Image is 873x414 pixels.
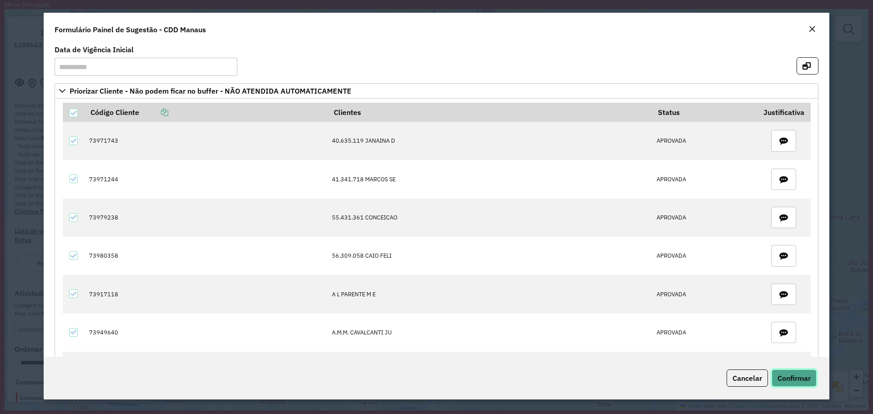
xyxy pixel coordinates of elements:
th: Clientes [327,103,652,122]
td: 73980358 [85,237,327,275]
a: Copiar [139,108,168,117]
td: 73979238 [85,199,327,237]
td: APROVADA [652,160,757,198]
td: APROVADA [652,275,757,313]
button: Cancelar [727,369,768,387]
span: Confirmar [778,374,811,383]
button: Confirmar [772,369,817,387]
td: APROVADA [652,237,757,275]
td: 73951071 [85,352,327,390]
td: A L PARENTE M E [327,275,652,313]
td: 56.309.058 CAIO FELI [327,237,652,275]
a: Priorizar Cliente - Não podem ficar no buffer - NÃO ATENDIDA AUTOMATICAMENTE [55,83,818,99]
td: BROT-HAUS INDUSTRIA [327,352,652,390]
td: APROVADA [652,122,757,160]
td: 40.635.119 JANAINA D [327,122,652,160]
th: Código Cliente [85,103,327,122]
td: 41.341.718 MARCOS SE [327,160,652,198]
h4: Formulário Painel de Sugestão - CDD Manaus [55,24,206,35]
td: A.M.M. CAVALCANTI JU [327,314,652,352]
em: Fechar [808,25,816,33]
td: APROVADA [652,199,757,237]
button: Close [806,24,818,35]
hb-button: Abrir em nova aba [797,60,818,70]
th: Status [652,103,757,122]
td: 73917118 [85,275,327,313]
td: 55.431.361 CONCEICAO [327,199,652,237]
label: Data de Vigência Inicial [55,44,134,55]
td: 73971743 [85,122,327,160]
span: Cancelar [733,374,762,383]
td: APROVADA [652,352,757,390]
span: Priorizar Cliente - Não podem ficar no buffer - NÃO ATENDIDA AUTOMATICAMENTE [70,87,351,95]
td: 73971244 [85,160,327,198]
td: 73949640 [85,314,327,352]
th: Justificativa [757,103,810,122]
td: APROVADA [652,314,757,352]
